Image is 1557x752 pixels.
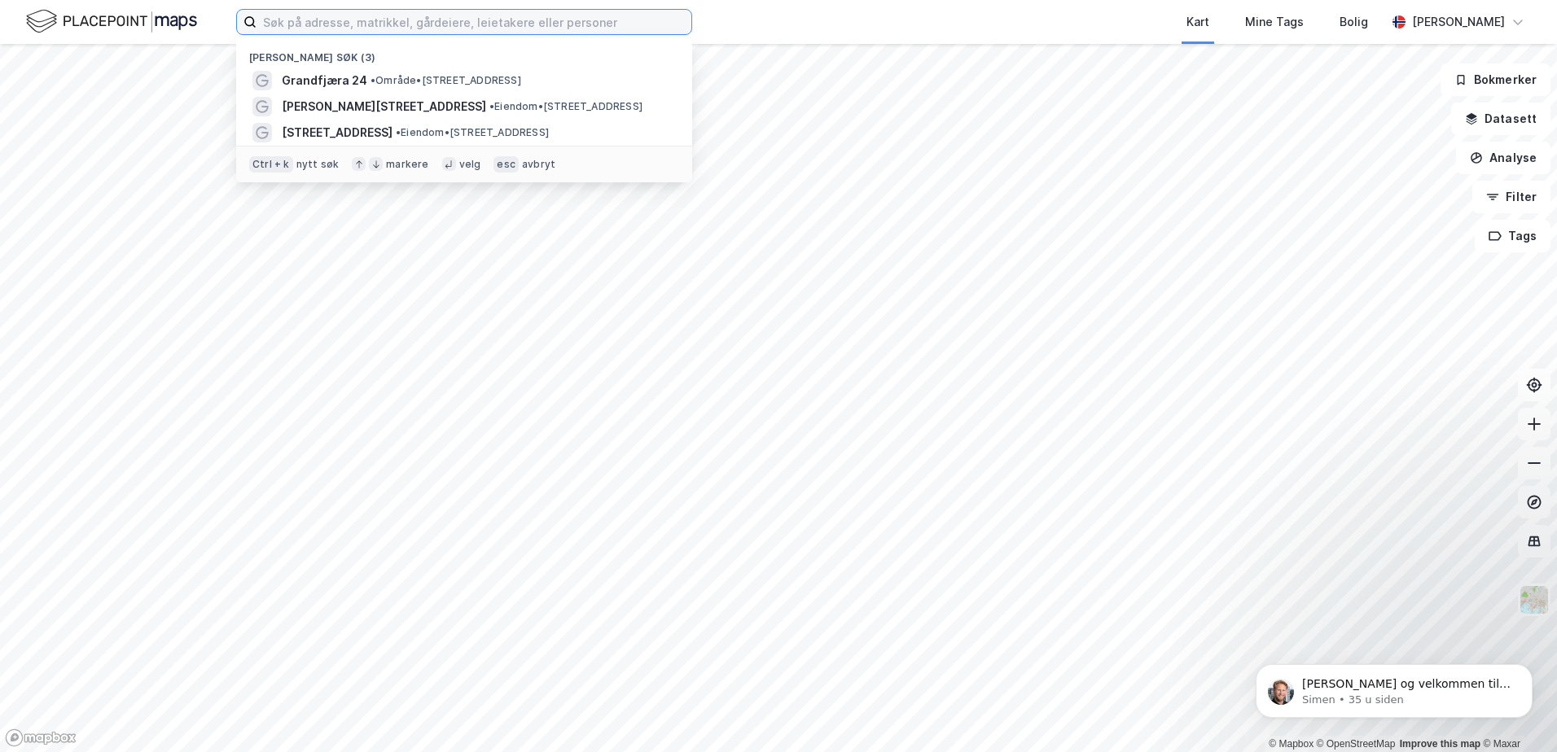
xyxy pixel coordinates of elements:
[71,63,281,77] p: Message from Simen, sent 35 u siden
[1340,12,1368,32] div: Bolig
[257,10,691,34] input: Søk på adresse, matrikkel, gårdeiere, leietakere eller personer
[282,123,393,142] span: [STREET_ADDRESS]
[396,126,549,139] span: Eiendom • [STREET_ADDRESS]
[371,74,521,87] span: Område • [STREET_ADDRESS]
[282,97,486,116] span: [PERSON_NAME][STREET_ADDRESS]
[1245,12,1304,32] div: Mine Tags
[1519,584,1550,615] img: Z
[249,156,293,173] div: Ctrl + k
[371,74,375,86] span: •
[493,156,519,173] div: esc
[1472,181,1550,213] button: Filter
[296,158,340,171] div: nytt søk
[1186,12,1209,32] div: Kart
[1269,738,1314,750] a: Mapbox
[1441,63,1550,96] button: Bokmerker
[396,126,401,138] span: •
[489,100,494,112] span: •
[282,71,367,90] span: Grandfjæra 24
[522,158,555,171] div: avbryt
[386,158,428,171] div: markere
[1456,142,1550,174] button: Analyse
[1400,738,1480,750] a: Improve this map
[1317,738,1396,750] a: OpenStreetMap
[236,38,692,68] div: [PERSON_NAME] søk (3)
[71,47,279,125] span: [PERSON_NAME] og velkommen til Newsec Maps, [PERSON_NAME] det er du lurer på så er det bare å ta ...
[1412,12,1505,32] div: [PERSON_NAME]
[459,158,481,171] div: velg
[1231,630,1557,744] iframe: Intercom notifications melding
[489,100,643,113] span: Eiendom • [STREET_ADDRESS]
[1451,103,1550,135] button: Datasett
[26,7,197,36] img: logo.f888ab2527a4732fd821a326f86c7f29.svg
[5,728,77,747] a: Mapbox homepage
[1475,220,1550,252] button: Tags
